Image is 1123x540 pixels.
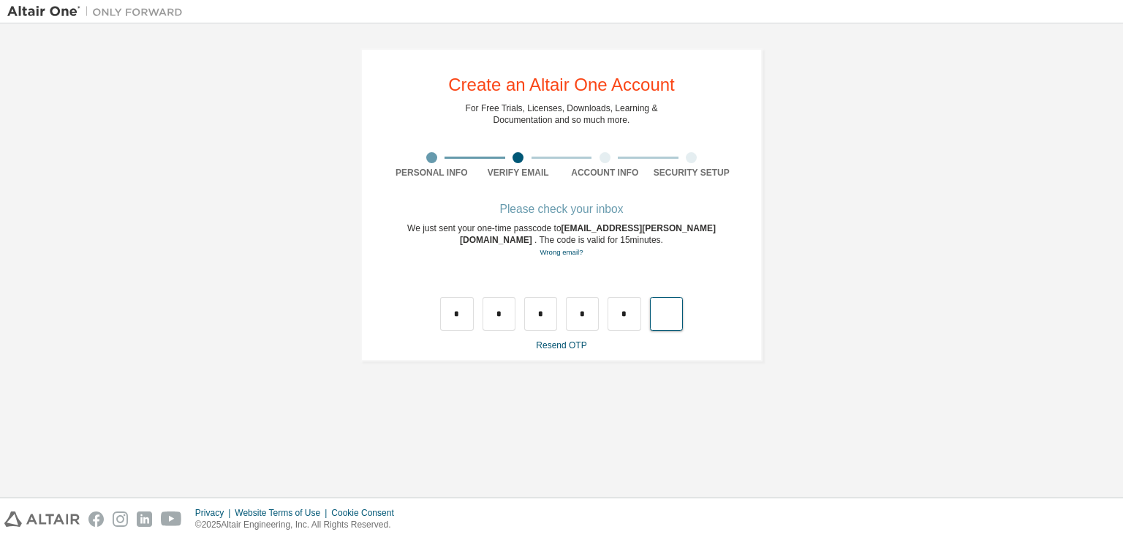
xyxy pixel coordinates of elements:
img: youtube.svg [161,511,182,527]
div: Website Terms of Use [235,507,331,519]
div: Verify Email [475,167,562,179]
a: Go back to the registration form [540,248,583,256]
div: For Free Trials, Licenses, Downloads, Learning & Documentation and so much more. [466,102,658,126]
img: facebook.svg [88,511,104,527]
img: Altair One [7,4,190,19]
span: [EMAIL_ADDRESS][PERSON_NAME][DOMAIN_NAME] [460,223,716,245]
div: Create an Altair One Account [448,76,675,94]
img: altair_logo.svg [4,511,80,527]
div: Cookie Consent [331,507,402,519]
p: © 2025 Altair Engineering, Inc. All Rights Reserved. [195,519,403,531]
a: Resend OTP [536,340,586,350]
img: instagram.svg [113,511,128,527]
div: Please check your inbox [388,205,735,214]
div: Privacy [195,507,235,519]
div: Security Setup [649,167,736,179]
div: We just sent your one-time passcode to . The code is valid for 15 minutes. [388,222,735,258]
div: Account Info [561,167,649,179]
img: linkedin.svg [137,511,152,527]
div: Personal Info [388,167,475,179]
